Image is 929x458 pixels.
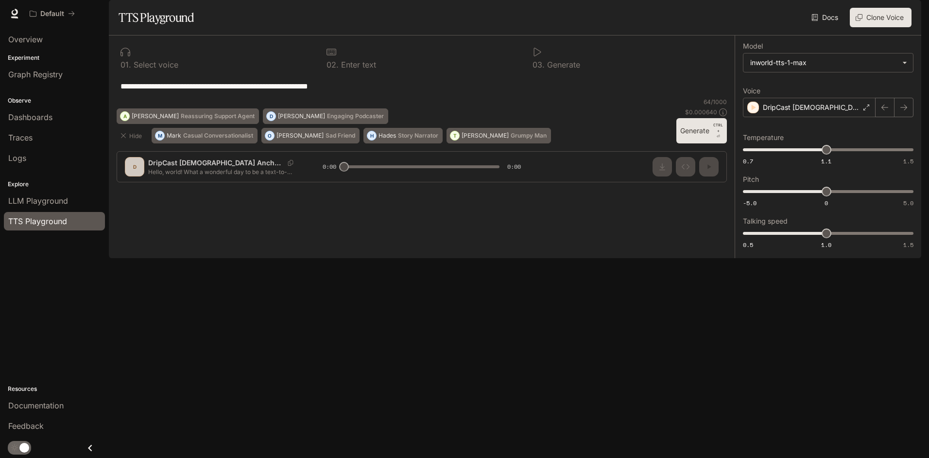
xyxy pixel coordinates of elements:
span: 1.1 [821,157,831,165]
p: Hades [378,133,396,139]
span: -5.0 [743,199,757,207]
p: [PERSON_NAME] [132,113,179,119]
button: T[PERSON_NAME]Grumpy Man [447,128,551,143]
p: Enter text [339,61,376,69]
p: 0 2 . [327,61,339,69]
p: Voice [743,88,760,94]
span: 0.7 [743,157,753,165]
p: CTRL + [713,122,723,134]
p: Grumpy Man [511,133,547,139]
div: T [450,128,459,143]
button: O[PERSON_NAME]Sad Friend [261,128,360,143]
p: 0 1 . [120,61,131,69]
div: H [367,128,376,143]
button: Hide [117,128,148,143]
p: DripCast [DEMOGRAPHIC_DATA] Anchor 1 [763,103,860,112]
button: Clone Voice [850,8,912,27]
button: A[PERSON_NAME]Reassuring Support Agent [117,108,259,124]
p: [PERSON_NAME] [462,133,509,139]
p: [PERSON_NAME] [276,133,324,139]
span: 5.0 [903,199,913,207]
button: All workspaces [25,4,79,23]
p: Sad Friend [326,133,355,139]
p: Talking speed [743,218,788,225]
button: GenerateCTRL +⏎ [676,118,727,143]
span: 1.0 [821,241,831,249]
span: 1.5 [903,157,913,165]
div: O [265,128,274,143]
div: M [155,128,164,143]
p: Story Narrator [398,133,438,139]
div: D [267,108,275,124]
p: Casual Conversationalist [183,133,253,139]
button: MMarkCasual Conversationalist [152,128,258,143]
p: Pitch [743,176,759,183]
p: 64 / 1000 [704,98,727,106]
div: A [120,108,129,124]
p: 0 3 . [533,61,545,69]
p: Default [40,10,64,18]
span: 1.5 [903,241,913,249]
p: Mark [167,133,181,139]
p: Engaging Podcaster [327,113,384,119]
p: [PERSON_NAME] [278,113,325,119]
span: 0.5 [743,241,753,249]
span: 0 [825,199,828,207]
p: ⏎ [713,122,723,140]
div: inworld-tts-1-max [750,58,897,68]
a: Docs [809,8,842,27]
p: Temperature [743,134,784,141]
p: Reassuring Support Agent [181,113,255,119]
button: D[PERSON_NAME]Engaging Podcaster [263,108,388,124]
p: Select voice [131,61,178,69]
p: Model [743,43,763,50]
p: $ 0.000640 [685,108,717,116]
div: inworld-tts-1-max [743,53,913,72]
p: Generate [545,61,580,69]
h1: TTS Playground [119,8,194,27]
button: HHadesStory Narrator [363,128,443,143]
